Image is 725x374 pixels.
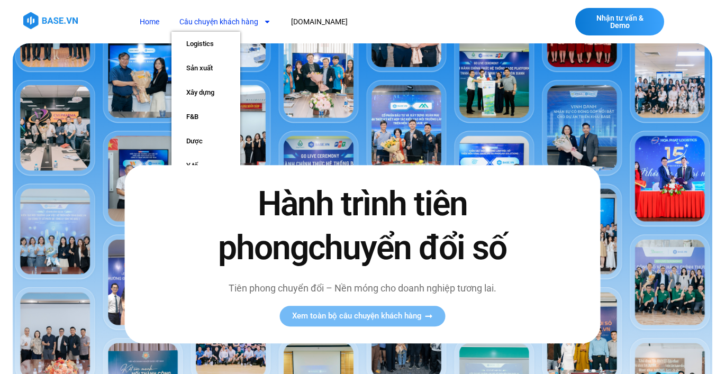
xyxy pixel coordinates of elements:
a: F&B [171,105,240,129]
span: chuyển đổi số [308,229,506,268]
a: Sản xuất [171,56,240,80]
a: Home [132,12,167,32]
span: Xem toàn bộ câu chuyện khách hàng [292,312,422,320]
ul: Câu chuyện khách hàng [171,32,240,202]
a: Xây dựng [171,80,240,105]
a: [DOMAIN_NAME] [283,12,356,32]
h2: Hành trình tiên phong [206,182,519,270]
a: Câu chuyện khách hàng [171,12,279,32]
a: Dược [171,129,240,153]
a: Xem toàn bộ câu chuyện khách hàng [279,306,445,326]
a: Logistics [171,32,240,56]
nav: Menu [132,12,518,32]
span: Nhận tư vấn & Demo [586,14,654,29]
a: Y tế [171,153,240,178]
p: Tiên phong chuyển đổi – Nền móng cho doanh nghiệp tương lai. [206,281,519,295]
a: Nhận tư vấn & Demo [575,8,664,35]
